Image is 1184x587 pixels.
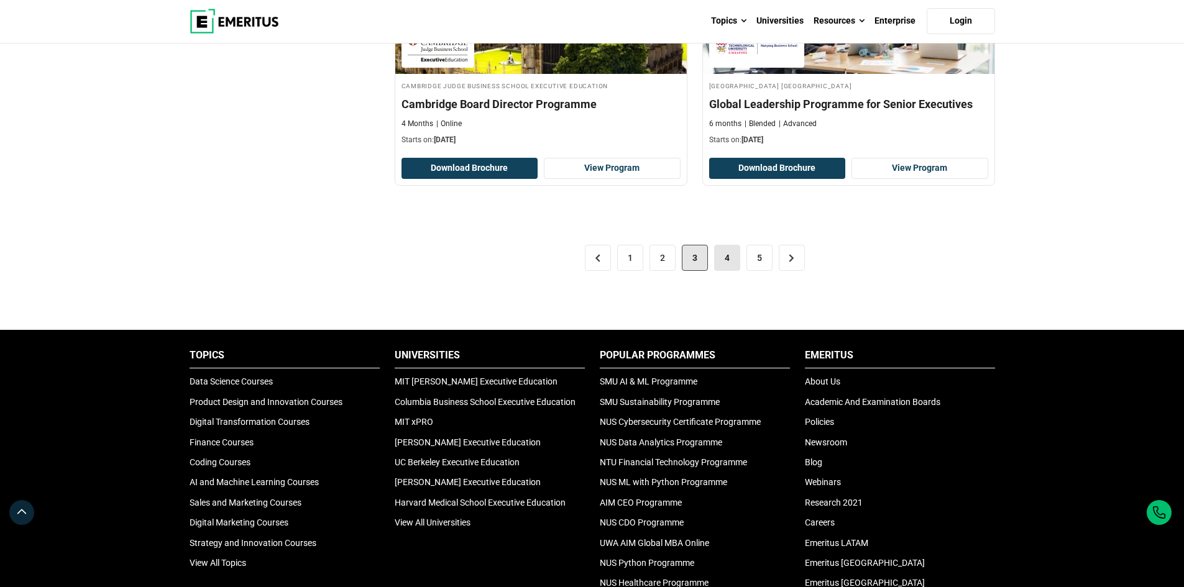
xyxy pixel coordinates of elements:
[190,538,316,548] a: Strategy and Innovation Courses
[395,477,541,487] a: [PERSON_NAME] Executive Education
[395,397,576,407] a: Columbia Business School Executive Education
[600,558,694,568] a: NUS Python Programme
[805,538,868,548] a: Emeritus LATAM
[714,245,740,271] a: 4
[434,135,456,144] span: [DATE]
[395,498,566,507] a: Harvard Medical School Executive Education
[600,538,709,548] a: UWA AIM Global MBA Online
[600,397,720,407] a: SMU Sustainability Programme
[715,34,798,61] img: Nanyang Technological University Nanyang Business School
[585,245,611,271] a: <
[600,457,747,467] a: NTU Financial Technology Programme
[402,80,681,91] h4: Cambridge Judge Business School Executive Education
[745,119,776,129] p: Blended
[709,80,988,91] h4: [GEOGRAPHIC_DATA] [GEOGRAPHIC_DATA]
[395,457,520,467] a: UC Berkeley Executive Education
[805,498,863,507] a: Research 2021
[600,437,722,447] a: NUS Data Analytics Programme
[600,498,682,507] a: AIM CEO Programme
[190,477,319,487] a: AI and Machine Learning Courses
[779,245,805,271] a: >
[617,245,643,271] a: 1
[395,517,470,527] a: View All Universities
[190,498,301,507] a: Sales and Marketing Courses
[805,517,835,527] a: Careers
[402,96,681,112] h4: Cambridge Board Director Programme
[395,437,541,447] a: [PERSON_NAME] Executive Education
[408,34,468,61] img: Cambridge Judge Business School Executive Education
[805,558,925,568] a: Emeritus [GEOGRAPHIC_DATA]
[395,417,433,427] a: MIT xPRO
[402,158,538,179] button: Download Brochure
[805,376,840,386] a: About Us
[709,158,846,179] button: Download Brochure
[436,119,462,129] p: Online
[600,477,727,487] a: NUS ML with Python Programme
[190,376,273,386] a: Data Science Courses
[190,437,254,447] a: Finance Courses
[190,457,250,467] a: Coding Courses
[190,558,246,568] a: View All Topics
[190,517,288,527] a: Digital Marketing Courses
[600,517,684,527] a: NUS CDO Programme
[682,245,708,271] span: 3
[741,135,763,144] span: [DATE]
[709,96,988,112] h4: Global Leadership Programme for Senior Executives
[190,417,310,427] a: Digital Transformation Courses
[779,119,817,129] p: Advanced
[805,457,822,467] a: Blog
[805,397,940,407] a: Academic And Examination Boards
[709,119,741,129] p: 6 months
[190,397,342,407] a: Product Design and Innovation Courses
[600,417,761,427] a: NUS Cybersecurity Certificate Programme
[851,158,988,179] a: View Program
[805,417,834,427] a: Policies
[805,477,841,487] a: Webinars
[402,135,681,145] p: Starts on:
[927,8,995,34] a: Login
[600,376,697,386] a: SMU AI & ML Programme
[544,158,681,179] a: View Program
[402,119,433,129] p: 4 Months
[709,135,988,145] p: Starts on:
[746,245,773,271] a: 5
[649,245,676,271] a: 2
[805,437,847,447] a: Newsroom
[395,376,558,386] a: MIT [PERSON_NAME] Executive Education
